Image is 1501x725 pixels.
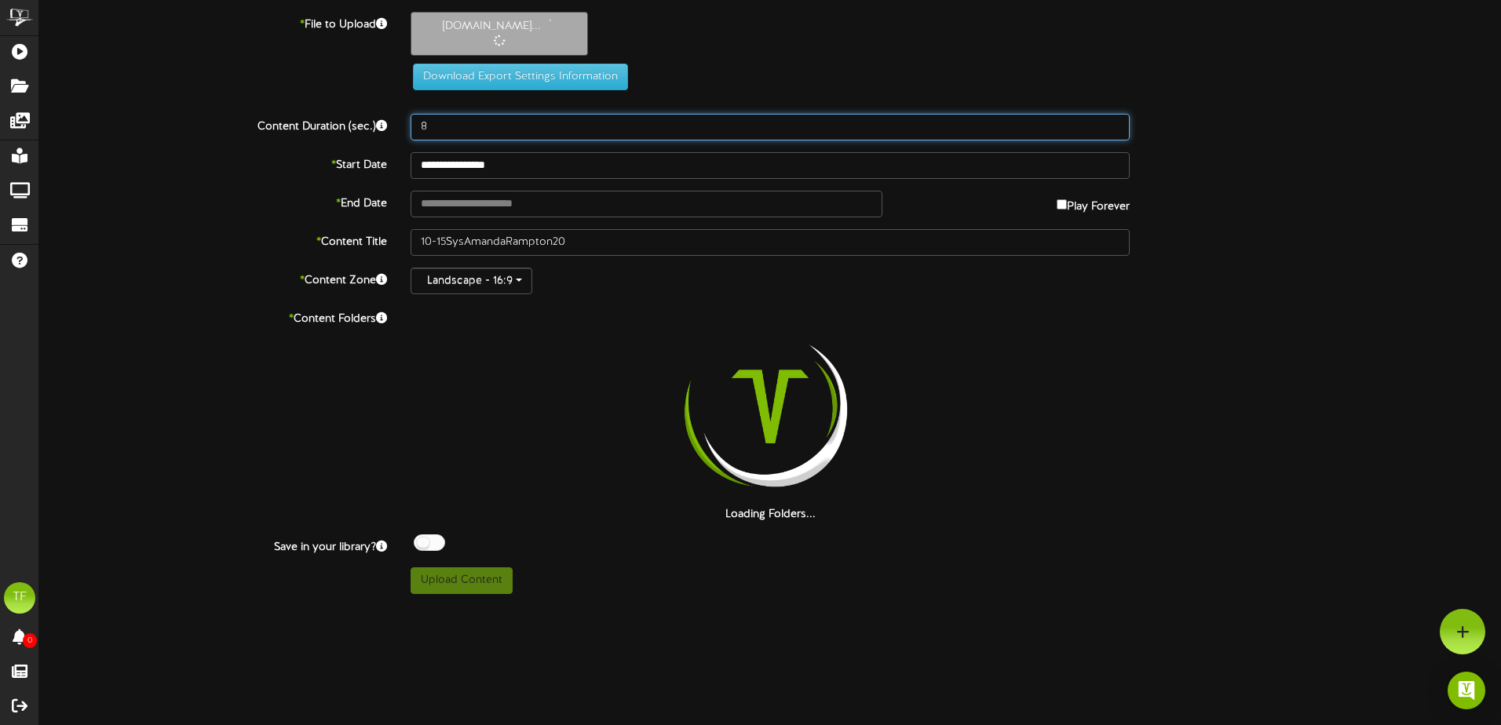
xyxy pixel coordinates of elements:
[413,64,628,90] button: Download Export Settings Information
[411,268,532,294] button: Landscape - 16:9
[27,268,399,289] label: Content Zone
[411,229,1130,256] input: Title of this Content
[27,534,399,556] label: Save in your library?
[27,114,399,135] label: Content Duration (sec.)
[27,306,399,327] label: Content Folders
[405,71,628,82] a: Download Export Settings Information
[4,582,35,614] div: TF
[1448,672,1485,709] div: Open Intercom Messenger
[1057,191,1130,215] label: Play Forever
[411,567,513,594] button: Upload Content
[23,633,37,648] span: 0
[27,152,399,173] label: Start Date
[27,229,399,250] label: Content Title
[27,191,399,212] label: End Date
[1057,199,1067,209] input: Play Forever
[670,306,871,507] img: loading-spinner-2.png
[725,508,816,520] strong: Loading Folders...
[27,12,399,33] label: File to Upload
